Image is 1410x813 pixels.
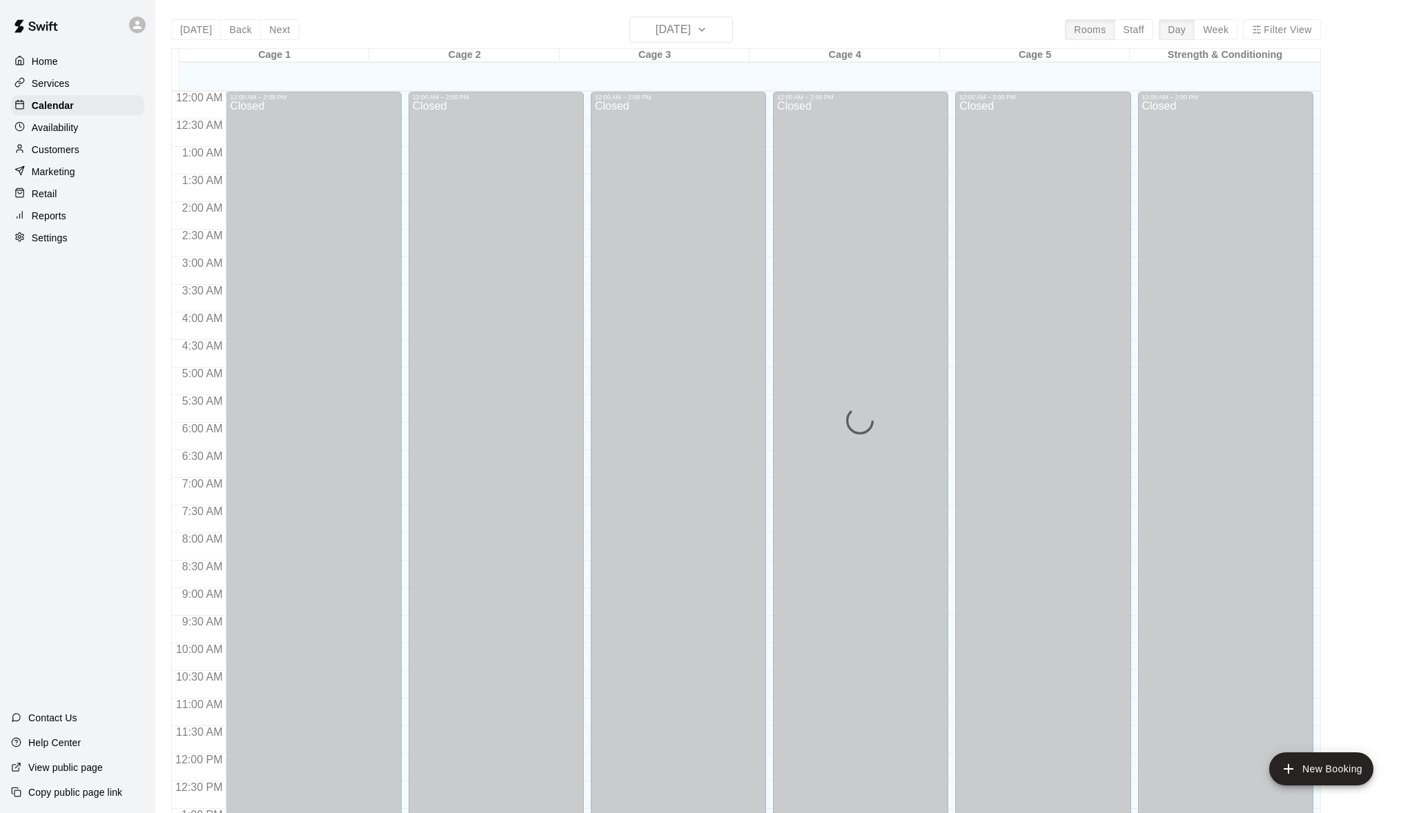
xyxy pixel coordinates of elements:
span: 8:30 AM [179,561,226,572]
p: Marketing [32,165,75,179]
p: Contact Us [28,711,77,725]
p: Reports [32,209,66,223]
span: 2:00 AM [179,202,226,214]
span: 2:30 AM [179,230,226,241]
span: 12:30 PM [172,781,226,793]
span: 12:30 AM [173,119,226,131]
a: Retail [11,183,144,204]
a: Home [11,51,144,72]
a: Calendar [11,95,144,116]
a: Availability [11,117,144,138]
p: Services [32,77,70,90]
span: 10:00 AM [173,643,226,655]
span: 11:30 AM [173,726,226,738]
a: Reports [11,205,144,226]
span: 12:00 AM [173,92,226,103]
button: add [1269,752,1373,785]
span: 1:30 AM [179,174,226,186]
div: 12:00 AM – 2:00 PM [1142,94,1309,101]
div: Strength & Conditioning [1130,49,1320,62]
span: 7:30 AM [179,505,226,517]
span: 9:00 AM [179,588,226,600]
div: Cage 4 [750,49,939,62]
div: Cage 5 [940,49,1130,62]
p: Calendar [32,99,74,112]
span: 4:00 AM [179,312,226,324]
span: 11:00 AM [173,699,226,710]
p: Retail [32,187,57,201]
span: 3:00 AM [179,257,226,269]
a: Settings [11,228,144,248]
span: 12:00 PM [172,754,226,765]
span: 5:00 AM [179,368,226,379]
a: Marketing [11,161,144,182]
p: Availability [32,121,79,134]
p: Settings [32,231,68,245]
a: Services [11,73,144,94]
div: Cage 2 [369,49,559,62]
span: 10:30 AM [173,671,226,683]
span: 4:30 AM [179,340,226,352]
span: 3:30 AM [179,285,226,297]
div: Cage 3 [560,49,750,62]
p: Copy public page link [28,785,122,799]
span: 6:30 AM [179,450,226,462]
p: Home [32,54,58,68]
div: 12:00 AM – 2:00 PM [595,94,762,101]
span: 9:30 AM [179,616,226,628]
span: 6:00 AM [179,423,226,434]
a: Customers [11,139,144,160]
span: 7:00 AM [179,478,226,490]
p: View public page [28,761,103,774]
span: 8:00 AM [179,533,226,545]
span: 1:00 AM [179,147,226,159]
div: 12:00 AM – 2:00 PM [230,94,397,101]
p: Help Center [28,736,81,750]
p: Customers [32,143,79,157]
div: 12:00 AM – 2:00 PM [413,94,580,101]
div: 12:00 AM – 2:00 PM [959,94,1126,101]
div: Cage 1 [179,49,369,62]
span: 5:30 AM [179,395,226,407]
div: 12:00 AM – 2:00 PM [777,94,944,101]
